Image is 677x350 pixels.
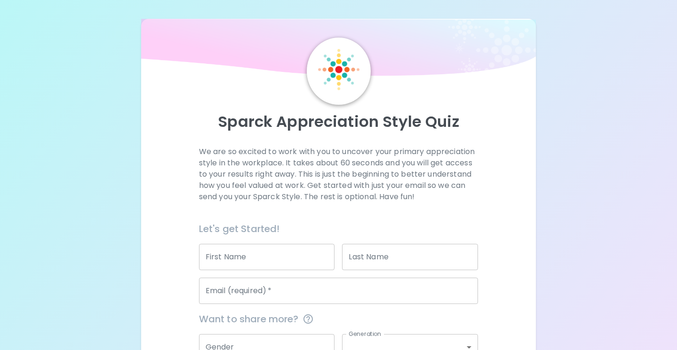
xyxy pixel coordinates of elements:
[303,313,314,325] svg: This information is completely confidential and only used for aggregated appreciation studies at ...
[199,146,478,202] p: We are so excited to work with you to uncover your primary appreciation style in the workplace. I...
[199,311,478,327] span: Want to share more?
[199,221,478,236] h6: Let's get Started!
[349,330,381,338] label: Generation
[318,49,359,90] img: Sparck Logo
[141,19,536,81] img: wave
[152,112,525,131] p: Sparck Appreciation Style Quiz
